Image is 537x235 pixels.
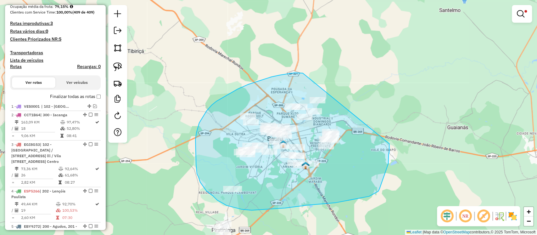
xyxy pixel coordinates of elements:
span: Filtro Ativo [524,10,527,13]
i: Total de Atividades [15,209,19,212]
a: Criar modelo [111,93,124,107]
span: Clientes com Service Time: [10,10,56,14]
img: Selecionar atividades - polígono [113,43,122,52]
strong: 0 [46,28,48,34]
button: Ver veículos [55,77,99,88]
span: CCT1B64 [24,112,40,117]
strong: (409 de 409) [72,10,94,14]
i: Tempo total em rota [56,216,59,220]
i: Total de Atividades [15,173,19,177]
i: Distância Total [15,167,19,171]
i: % de utilização do peso [56,202,61,206]
em: Média calculada utilizando a maior ocupação (%Peso ou %Cubagem) de cada rota da sessão. Rotas cro... [70,5,73,9]
em: Visualizar rota [93,104,97,108]
a: Rotas [10,64,22,69]
a: Leaflet [406,230,422,234]
td: 52,80% [66,125,95,132]
a: Exportar sessão [111,24,124,38]
td: / [11,172,14,178]
span: − [527,217,531,225]
span: 102 - Parque Roosevelt / Jardim Rosa Branca, 103 - Vila Industrial / Vila Souto, 105 - Jardim Est... [41,104,70,109]
td: 61,68% [64,172,95,178]
button: Ver rotas [12,77,55,88]
em: Finalizar rota [89,189,92,193]
img: Criar rota [113,79,122,88]
h4: Rotas improdutivas: [10,21,101,26]
strong: 5 [59,36,61,42]
td: 163,09 KM [21,119,60,125]
label: Finalizar todas as rotas [50,93,101,100]
td: 07:30 [62,215,95,221]
h4: Recargas: 0 [77,64,101,69]
em: Alterar sequência das rotas [83,142,87,146]
td: / [11,125,14,132]
em: Opções [94,113,98,117]
em: Opções [94,224,98,228]
span: 4 - [11,189,65,199]
a: Nova sessão e pesquisa [111,8,124,22]
span: 3 - [11,142,61,164]
td: 97,47% [66,119,95,125]
a: Exibir filtros [514,8,529,20]
a: Zoom in [524,207,533,216]
i: Rota otimizada [95,167,99,171]
td: 73,36 KM [21,166,58,172]
em: Alterar sequência das rotas [87,104,91,108]
i: Distância Total [15,202,19,206]
img: 617 UDC Light Bauru [301,161,310,169]
em: Finalizar rota [89,142,92,146]
span: 2 - [11,112,67,117]
i: Tempo total em rota [60,134,64,138]
span: EGI8G53 [24,142,40,147]
em: Alterar sequência das rotas [83,113,87,117]
span: 5 - [11,224,77,234]
i: % de utilização da cubagem [56,209,61,212]
i: Distância Total [15,120,19,124]
span: 1 - [11,104,40,109]
img: Selecionar atividades - laço [113,62,122,71]
span: Exibir rótulo [476,209,491,224]
h4: Transportadoras [10,50,101,55]
span: | 102 - [GEOGRAPHIC_DATA] / [STREET_ADDRESS] lll / Vila [STREET_ADDRESS] Centro [11,142,61,164]
td: 2,82 KM [21,179,58,186]
em: Alterar sequência das rotas [83,224,87,228]
h4: Lista de veículos [10,58,101,63]
em: Opções [94,142,98,146]
input: Finalizar todas as rotas [97,95,101,99]
em: Finalizar rota [89,113,92,117]
td: = [11,215,14,221]
a: Zoom out [524,216,533,226]
span: | 200 - Agudos, 201 - Borebi [11,224,77,234]
span: Ocultar deslocamento [439,209,455,224]
td: 08:27 [64,179,95,186]
td: = [11,179,14,186]
span: | [422,230,423,234]
span: Ocultar NR [458,209,473,224]
i: % de utilização do peso [60,120,65,124]
i: % de utilização do peso [58,167,63,171]
i: % de utilização da cubagem [58,173,63,177]
td: 2,60 KM [21,215,56,221]
a: Criar rota [111,76,125,90]
td: 9,06 KM [21,133,60,139]
span: ESP5266 [24,189,40,193]
strong: 100,00% [56,10,72,14]
i: Tempo total em rota [58,181,61,184]
img: Exibir/Ocultar setores [507,211,517,221]
img: Fluxo de ruas [494,211,504,221]
td: 92,70% [62,201,95,207]
div: Map data © contributors,© 2025 TomTom, Microsoft [405,230,537,235]
td: 08:41 [66,133,95,139]
td: 100,53% [62,207,95,214]
span: EBY9J72 [24,224,40,229]
i: Total de Atividades [15,127,19,130]
a: OpenStreetMap [443,230,470,234]
span: VES0001 [24,104,40,109]
img: Bauru [279,140,287,148]
td: 92,64% [64,166,95,172]
td: / [11,207,14,214]
td: 19 [21,207,56,214]
span: | 202 - Lençóis Paulista [11,189,65,199]
strong: 79,15% [55,4,69,9]
h4: Clientes Priorizados NR: [10,37,101,42]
